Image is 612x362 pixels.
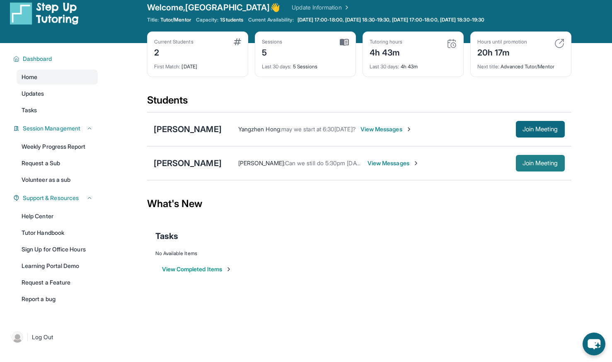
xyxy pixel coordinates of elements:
[17,70,98,84] a: Home
[17,172,98,187] a: Volunteer as a sub
[238,159,285,167] span: [PERSON_NAME] :
[238,125,281,133] span: Yangzhen Hong :
[477,63,500,70] span: Next title :
[583,333,605,355] button: chat-button
[262,45,283,58] div: 5
[12,331,23,343] img: user-img
[281,125,356,133] span: may we start at 6:30[DATE]?
[285,159,432,167] span: Can we still do 5:30pm [DATE]? We can also do 6:00pm
[522,161,558,166] span: Join Meeting
[370,58,457,70] div: 4h 43m
[147,186,571,222] div: What's New
[17,103,98,118] a: Tasks
[147,94,571,112] div: Students
[342,3,350,12] img: Chevron Right
[17,258,98,273] a: Learning Portal Demo
[370,39,403,45] div: Tutoring hours
[155,250,563,257] div: No Available Items
[147,17,159,23] span: Title:
[19,124,93,133] button: Session Management
[147,2,281,13] span: Welcome, [GEOGRAPHIC_DATA] 👋
[154,58,241,70] div: [DATE]
[196,17,219,23] span: Capacity:
[262,39,283,45] div: Sessions
[477,45,527,58] div: 20h 17m
[522,127,558,132] span: Join Meeting
[17,275,98,290] a: Request a Feature
[447,39,457,48] img: card
[154,157,222,169] div: [PERSON_NAME]
[10,2,79,25] img: logo
[360,125,412,133] span: View Messages
[248,17,294,23] span: Current Availability:
[340,39,349,46] img: card
[477,58,564,70] div: Advanced Tutor/Mentor
[296,17,486,23] a: [DATE] 17:00-18:00, [DATE] 18:30-19:30, [DATE] 17:00-18:00, [DATE] 18:30-19:30
[368,159,419,167] span: View Messages
[17,156,98,171] a: Request a Sub
[17,86,98,101] a: Updates
[17,225,98,240] a: Tutor Handbook
[154,39,194,45] div: Current Students
[19,55,93,63] button: Dashboard
[298,17,484,23] span: [DATE] 17:00-18:00, [DATE] 18:30-19:30, [DATE] 17:00-18:00, [DATE] 18:30-19:30
[554,39,564,48] img: card
[17,139,98,154] a: Weekly Progress Report
[19,194,93,202] button: Support & Resources
[22,73,37,81] span: Home
[262,63,292,70] span: Last 30 days :
[406,126,412,133] img: Chevron-Right
[154,45,194,58] div: 2
[516,121,565,138] button: Join Meeting
[292,3,350,12] a: Update Information
[27,332,29,342] span: |
[262,58,349,70] div: 5 Sessions
[23,124,80,133] span: Session Management
[413,160,419,167] img: Chevron-Right
[8,328,98,346] a: |Log Out
[17,209,98,224] a: Help Center
[162,265,232,273] button: View Completed Items
[17,242,98,257] a: Sign Up for Office Hours
[220,17,243,23] span: 1 Students
[154,63,181,70] span: First Match :
[234,39,241,45] img: card
[516,155,565,171] button: Join Meeting
[155,230,178,242] span: Tasks
[23,194,79,202] span: Support & Resources
[160,17,191,23] span: Tutor/Mentor
[370,45,403,58] div: 4h 43m
[370,63,399,70] span: Last 30 days :
[22,106,37,114] span: Tasks
[17,292,98,306] a: Report a bug
[22,89,44,98] span: Updates
[23,55,52,63] span: Dashboard
[477,39,527,45] div: Hours until promotion
[32,333,53,341] span: Log Out
[154,123,222,135] div: [PERSON_NAME]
